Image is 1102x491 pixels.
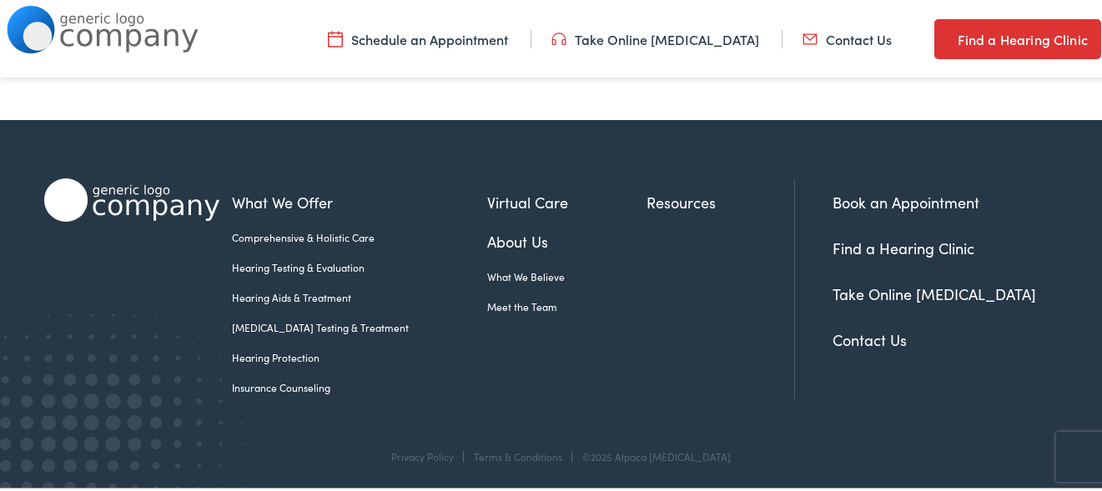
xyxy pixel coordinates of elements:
[487,267,647,282] a: What We Believe
[803,28,818,46] img: utility icon
[328,28,343,46] img: utility icon
[232,228,487,243] a: Comprehensive & Holistic Care
[833,189,979,210] a: Book an Appointment
[551,28,566,46] img: utility icon
[833,235,974,256] a: Find a Hearing Clinic
[487,297,647,312] a: Meet the Team
[575,448,732,460] div: ©2025 Alpaca [MEDICAL_DATA]
[232,288,487,303] a: Hearing Aids & Treatment
[803,28,892,46] a: Contact Us
[487,228,647,250] a: About Us
[392,447,455,461] a: Privacy Policy
[647,188,794,211] a: Resources
[232,188,487,211] a: What We Offer
[232,378,487,393] a: Insurance Counseling
[232,258,487,273] a: Hearing Testing & Evaluation
[934,27,949,47] img: utility icon
[232,318,487,333] a: [MEDICAL_DATA] Testing & Treatment
[833,281,1036,302] a: Take Online [MEDICAL_DATA]
[934,17,1101,57] a: Find a Hearing Clinic
[487,188,647,211] a: Virtual Care
[44,176,219,219] img: Alpaca Audiology
[475,447,563,461] a: Terms & Conditions
[328,28,508,46] a: Schedule an Appointment
[232,348,487,363] a: Hearing Protection
[551,28,759,46] a: Take Online [MEDICAL_DATA]
[833,327,907,348] a: Contact Us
